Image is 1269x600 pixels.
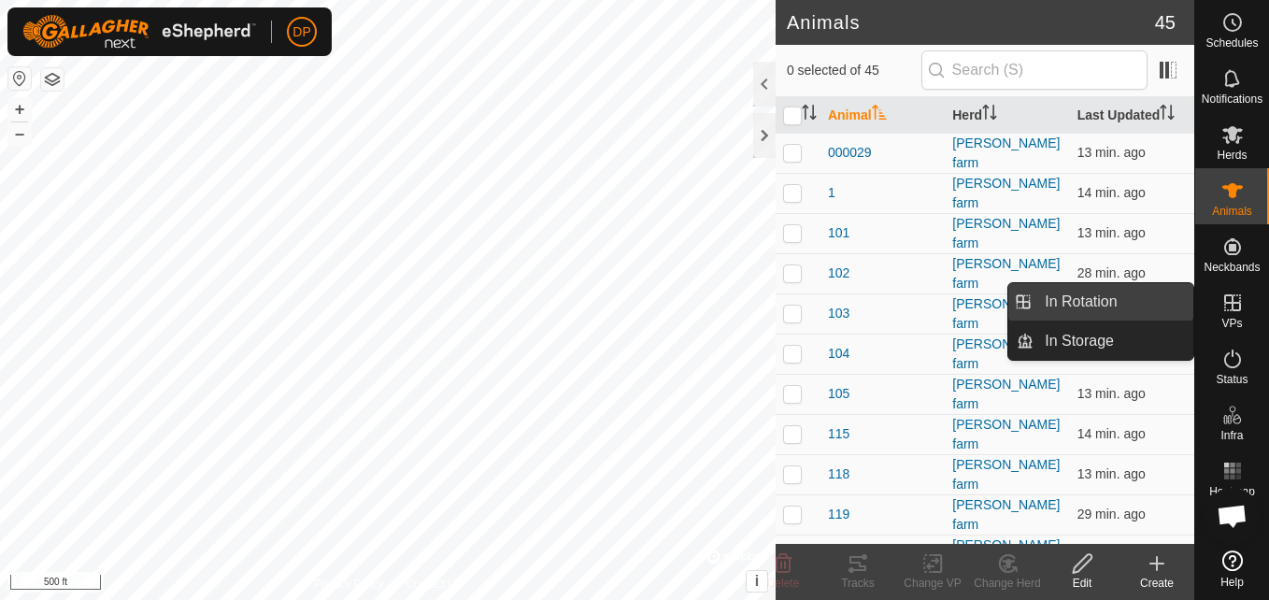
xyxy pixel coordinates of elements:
a: Contact Us [406,576,462,593]
p-sorticon: Activate to sort [802,107,817,122]
li: In Storage [1008,322,1193,360]
div: [PERSON_NAME] farm [952,536,1062,575]
span: Status [1216,374,1248,385]
div: Open chat [1205,488,1261,544]
th: Herd [945,97,1069,134]
span: i [755,573,759,589]
span: 105 [828,384,849,404]
span: Notifications [1202,93,1262,105]
span: Sep 28, 2025, 10:53 AM [1077,466,1146,481]
button: i [747,571,767,592]
div: [PERSON_NAME] farm [952,495,1062,535]
span: Sep 28, 2025, 10:53 AM [1077,426,1146,441]
span: Schedules [1205,37,1258,49]
span: 0 selected of 45 [787,61,921,80]
span: Heatmap [1209,486,1255,497]
span: Sep 28, 2025, 10:38 AM [1077,507,1146,521]
p-sorticon: Activate to sort [872,107,887,122]
div: Edit [1045,575,1119,592]
div: Change VP [895,575,970,592]
span: 119 [828,505,849,524]
span: Animals [1212,206,1252,217]
span: 118 [828,464,849,484]
span: Sep 28, 2025, 10:53 AM [1077,145,1146,160]
button: Map Layers [41,68,64,91]
span: 101 [828,223,849,243]
a: In Rotation [1034,283,1193,321]
div: [PERSON_NAME] farm [952,254,1062,293]
div: [PERSON_NAME] farm [952,455,1062,494]
span: Herds [1217,150,1247,161]
th: Animal [820,97,945,134]
li: In Rotation [1008,283,1193,321]
div: [PERSON_NAME] farm [952,214,1062,253]
span: Sep 28, 2025, 10:53 AM [1077,386,1146,401]
span: DP [292,22,310,42]
span: 102 [828,264,849,283]
span: Delete [767,577,800,590]
div: Create [1119,575,1194,592]
div: [PERSON_NAME] farm [952,294,1062,334]
div: [PERSON_NAME] farm [952,174,1062,213]
span: Sep 28, 2025, 10:53 AM [1077,185,1146,200]
button: + [8,98,31,121]
button: Reset Map [8,67,31,90]
a: Help [1195,543,1269,595]
p-sorticon: Activate to sort [982,107,997,122]
span: 45 [1155,8,1176,36]
span: In Storage [1045,330,1114,352]
th: Last Updated [1070,97,1194,134]
div: [PERSON_NAME] farm [952,375,1062,414]
span: 103 [828,304,849,323]
span: 115 [828,424,849,444]
a: Privacy Policy [314,576,384,593]
span: Sep 28, 2025, 10:53 AM [1077,225,1146,240]
div: [PERSON_NAME] farm [952,335,1062,374]
span: 104 [828,344,849,364]
span: Help [1220,577,1244,588]
img: Gallagher Logo [22,15,256,49]
span: 000029 [828,143,872,163]
span: Sep 28, 2025, 10:38 AM [1077,265,1146,280]
h2: Animals [787,11,1155,34]
p-sorticon: Activate to sort [1160,107,1175,122]
div: Change Herd [970,575,1045,592]
input: Search (S) [921,50,1148,90]
span: Infra [1220,430,1243,441]
div: [PERSON_NAME] farm [952,415,1062,454]
span: In Rotation [1045,291,1117,313]
div: [PERSON_NAME] farm [952,134,1062,173]
button: – [8,122,31,145]
a: In Storage [1034,322,1193,360]
div: Tracks [820,575,895,592]
span: 1 [828,183,835,203]
span: Neckbands [1204,262,1260,273]
span: VPs [1221,318,1242,329]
